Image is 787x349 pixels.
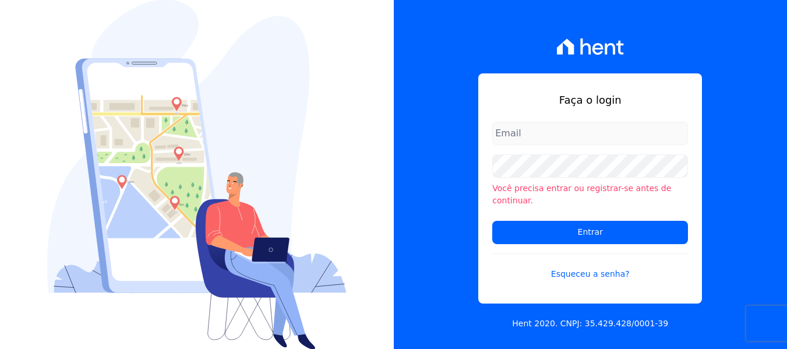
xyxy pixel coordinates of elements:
a: Esqueceu a senha? [492,253,688,280]
input: Email [492,122,688,145]
li: Você precisa entrar ou registrar-se antes de continuar. [492,182,688,207]
p: Hent 2020. CNPJ: 35.429.428/0001-39 [512,318,668,330]
h1: Faça o login [492,92,688,108]
input: Entrar [492,221,688,244]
